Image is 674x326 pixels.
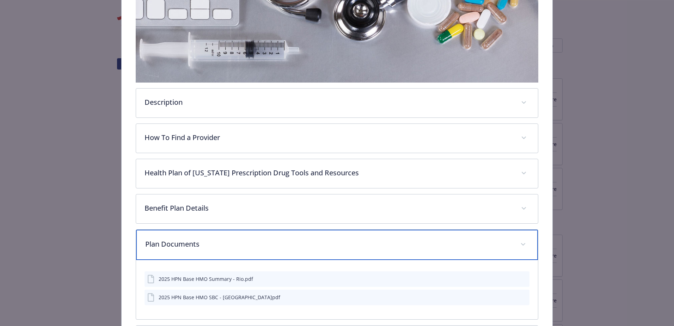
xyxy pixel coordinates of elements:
button: download file [509,294,515,301]
div: Description [136,89,538,117]
div: 2025 HPN Base HMO SBC - [GEOGRAPHIC_DATA]pdf [159,294,280,301]
button: download file [509,275,515,283]
p: Benefit Plan Details [145,203,513,213]
div: Plan Documents [136,230,538,260]
div: Health Plan of [US_STATE] Prescription Drug Tools and Resources [136,159,538,188]
p: Description [145,97,513,108]
p: Health Plan of [US_STATE] Prescription Drug Tools and Resources [145,168,513,178]
div: Benefit Plan Details [136,194,538,223]
p: How To Find a Provider [145,132,513,143]
p: Plan Documents [145,239,512,249]
div: How To Find a Provider [136,124,538,153]
div: Plan Documents [136,260,538,319]
div: 2025 HPN Base HMO Summary - Rio.pdf [159,275,253,283]
button: preview file [520,275,527,283]
button: preview file [520,294,527,301]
